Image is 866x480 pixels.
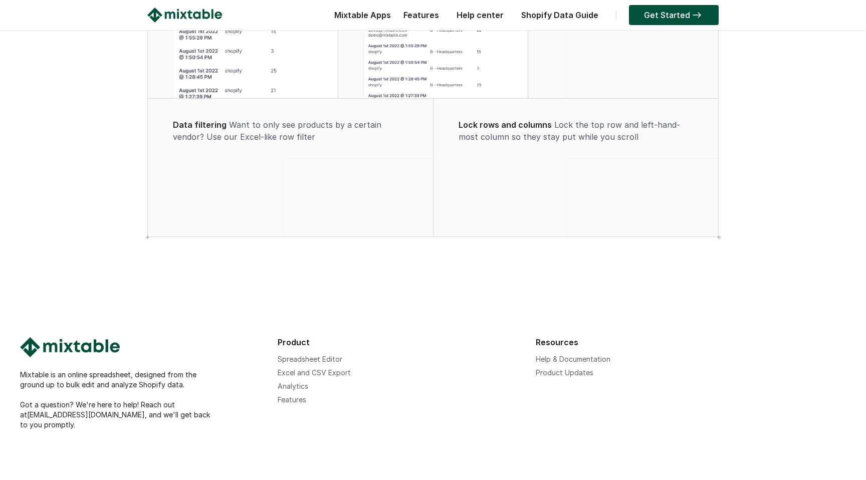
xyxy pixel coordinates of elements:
span: Lock rows and columns [459,120,552,130]
div: Product [278,337,525,347]
a: Shopify Data Guide [516,10,603,20]
a: Help & Documentation [536,355,610,363]
a: [EMAIL_ADDRESS][DOMAIN_NAME] [27,410,145,419]
a: Help center [452,10,509,20]
img: arrow-right.svg [690,12,704,18]
div: Resources [536,337,783,347]
div: Mixtable Apps [329,8,391,28]
span: Data filtering [173,120,227,130]
img: Mixtable logo [20,337,120,357]
a: Analytics [278,382,308,390]
a: Get Started [629,5,719,25]
a: Excel and CSV Export [278,368,351,377]
span: Want to only see products by a certain vendor? Use our Excel-like row filter [173,120,381,142]
span: Lock the top row and left-hand-most column so they stay put while you scroll [459,120,680,142]
img: Mixtable logo [147,8,222,23]
a: Product Updates [536,368,593,377]
div: Mixtable is an online spreadsheet, designed from the ground up to bulk edit and analyze Shopify d... [20,370,268,430]
a: Features [278,395,306,404]
a: Spreadsheet Editor [278,355,342,363]
a: Features [398,10,444,20]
